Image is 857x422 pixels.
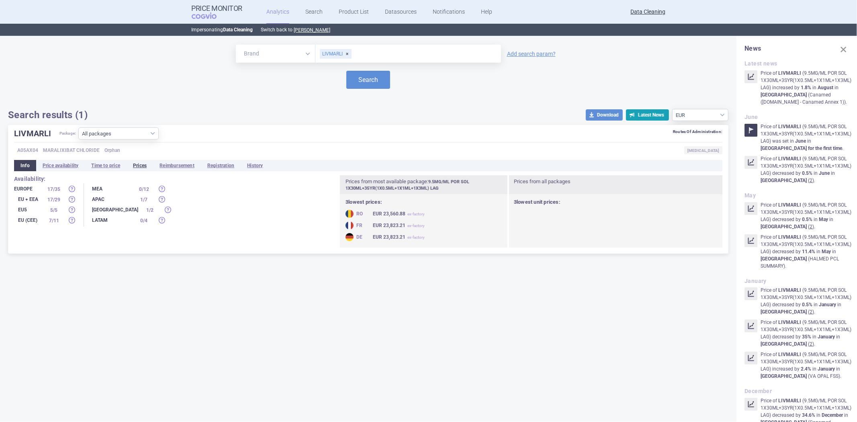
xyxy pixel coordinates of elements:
li: Info [14,160,36,171]
span: [MEDICAL_DATA] [684,146,722,154]
h2: Latest news [745,60,849,67]
u: ( 2 ) [808,309,814,315]
img: France [346,221,354,229]
div: FR [346,221,370,229]
div: RO [346,210,370,218]
a: Price MonitorCOGVIO [192,4,243,20]
strong: August [818,85,833,90]
strong: [GEOGRAPHIC_DATA] [761,341,807,347]
p: Price of ( 9.5MG/ML POR SOL 1X30ML+3SYR(1X0.5ML+1X1ML+1X3ML) LAG ) decreased by in in . [761,319,849,348]
strong: LIVMARLI [778,398,801,404]
strong: 9.5MG/ML POR SOL 1X30ML+3SYR(1X0.5ML+1X1ML+1X3ML) LAG [346,179,469,191]
div: DE [346,233,370,241]
a: Add search param? [507,51,556,57]
p: Price of ( 9.5MG/ML POR SOL 1X30ML+3SYR(1X0.5ML+1X1ML+1X3ML) LAG ) was set in in . [761,123,849,152]
strong: January [818,366,835,372]
h1: Search results (1) [8,109,88,121]
div: 0 / 12 [134,185,154,193]
div: MEA [92,185,132,193]
span: A05AX04 [17,146,38,154]
strong: 2.4% [801,366,811,372]
button: [PERSON_NAME] [294,27,331,33]
strong: [GEOGRAPHIC_DATA] [761,256,807,262]
li: Reimbursement [153,160,201,171]
span: COGVIO [192,12,228,19]
h2: January [745,278,849,285]
div: EUR 23,823.21 [373,221,425,230]
u: ( 2 ) [808,341,814,347]
div: 0 / 4 [134,217,154,225]
strong: 11.4% [802,249,815,254]
span: ex-factory [407,235,425,240]
div: EU5 [14,206,42,214]
li: Time to price [85,160,127,171]
div: LATAM [92,216,132,224]
strong: January [818,334,835,340]
div: EUR 23,823.21 [373,233,425,242]
button: Search [346,71,390,89]
strong: 0.5% [802,217,812,222]
h2: June [745,114,849,121]
div: 5 / 5 [44,206,64,214]
strong: LIVMARLI [778,124,801,129]
strong: May [822,249,831,254]
img: Germany [346,233,354,241]
p: Price of ( 9.5MG/ML POR SOL 1X30ML+3SYR(1X0.5ML+1X1ML+1X3ML) LAG ) decreased by in in ( HALMED PC... [761,234,849,270]
p: Price of ( 9.5MG/ML POR SOL 1X30ML+3SYR(1X0.5ML+1X1ML+1X3ML) LAG ) decreased by in in . [761,287,849,315]
strong: [GEOGRAPHIC_DATA] [761,309,807,315]
strong: LIVMARLI [778,156,801,162]
strong: LIVMARLI [778,202,801,208]
strong: LIVMARLI [778,352,801,357]
h2: Availability: [14,175,340,182]
strong: [GEOGRAPHIC_DATA] [761,373,807,379]
span: ex-factory [407,223,425,228]
strong: LIVMARLI [778,320,801,325]
p: Price of ( 9.5MG/ML POR SOL 1X30ML+3SYR(1X0.5ML+1X1ML+1X3ML) LAG ) decreased by in in . [761,155,849,184]
button: Download [586,109,623,121]
div: 1 / 7 [134,196,154,204]
strong: LIVMARLI [778,70,801,76]
li: Price availability [36,160,85,171]
h2: May [745,192,849,199]
strong: 1.8% [801,85,811,90]
div: [GEOGRAPHIC_DATA] [92,206,138,214]
p: Impersonating Switch back to [192,24,666,36]
li: History [241,160,269,171]
strong: [GEOGRAPHIC_DATA] [761,145,807,151]
h2: December [745,388,849,395]
strong: 0.5% [802,170,812,176]
div: Routes Of Administration: [673,129,722,134]
u: ( 2 ) [808,224,814,229]
li: Registration [201,160,241,171]
strong: 34.6% [802,412,815,418]
strong: for the first time [808,145,842,151]
div: 17 / 35 [44,185,64,193]
li: Prices [127,160,153,171]
div: LIVMARLI [320,49,352,59]
h2: 3 lowest prices: [346,199,503,206]
h2: 3 lowest unit prices: [514,199,717,206]
span: MARALIXIBAT CHLORIDE [43,146,100,154]
p: Price of ( 9.5MG/ML POR SOL 1X30ML+3SYR(1X0.5ML+1X1ML+1X3ML) LAG ) decreased by in in . [761,201,849,230]
strong: 0.5% [802,302,812,307]
strong: January [819,302,836,307]
h3: Prices from most available package: [340,175,508,194]
strong: June [795,138,806,144]
div: Europe [14,185,42,193]
strong: LIVMARLI [778,234,801,240]
h1: News [745,45,849,52]
strong: [GEOGRAPHIC_DATA] [761,92,807,98]
strong: December [822,412,843,418]
strong: May [819,217,828,222]
div: 17 / 29 [44,196,64,204]
div: APAC [92,195,132,203]
span: Orphan [104,146,120,154]
p: Price of ( 9.5MG/ML POR SOL 1X30ML+3SYR(1X0.5ML+1X1ML+1X3ML) LAG ) increased by in in ( VA OPAL F... [761,351,849,380]
h1: LIVMARLI [14,127,59,139]
div: 7 / 11 [44,217,64,225]
button: Latest News [626,109,669,121]
strong: Price Monitor [192,4,243,12]
p: Price of ( 9.5MG/ML POR SOL 1X30ML+3SYR(1X0.5ML+1X1ML+1X3ML) LAG ) increased by in in ( Canamed (... [761,70,849,106]
div: 1 / 2 [140,206,160,214]
u: ( 2 ) [808,178,814,183]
